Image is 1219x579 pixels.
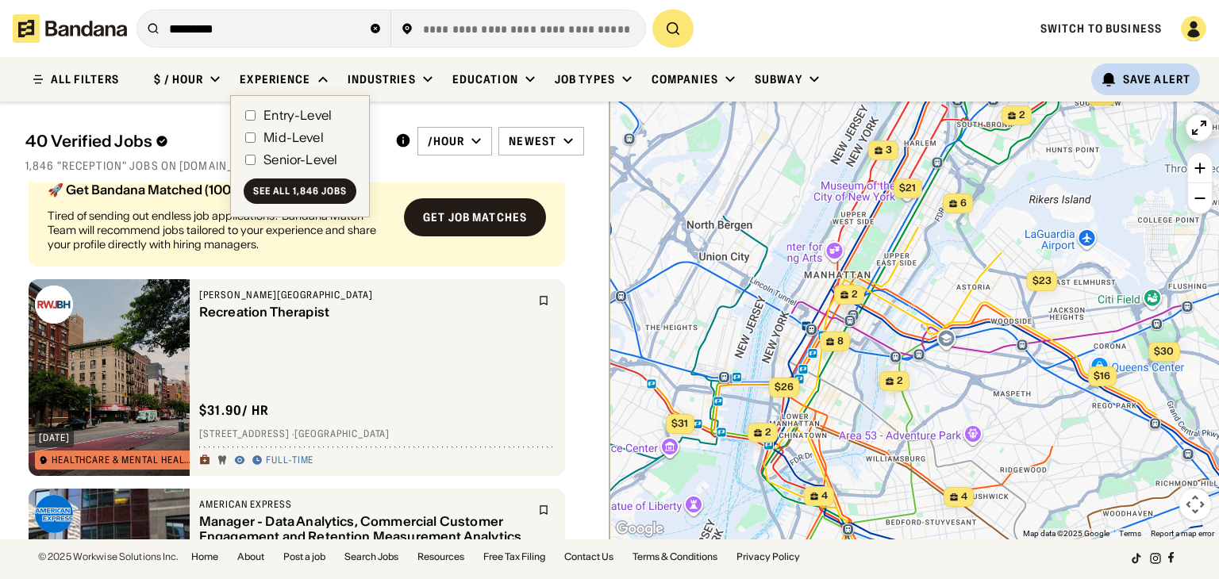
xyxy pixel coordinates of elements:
div: © 2025 Workwise Solutions Inc. [38,552,179,562]
div: Manager - Data Analytics, Commercial Customer Engagement and Retention Measurement Analytics [199,514,529,544]
div: 1,846 "reception" jobs on [DOMAIN_NAME] [25,159,584,173]
div: Newest [509,134,556,148]
div: [STREET_ADDRESS] · [GEOGRAPHIC_DATA] [199,428,556,441]
div: Tired of sending out endless job applications? Bandana Match Team will recommend jobs tailored to... [48,209,391,252]
span: $26 [775,381,794,393]
img: Google [613,519,666,539]
div: Companies [652,72,718,86]
img: American Express logo [35,495,73,533]
span: 8 [837,335,844,348]
a: Resources [417,552,464,562]
span: $21 [899,182,916,194]
div: [DATE] [39,433,70,443]
div: Save Alert [1123,72,1190,86]
div: Experience [240,72,310,86]
div: American Express [199,498,529,511]
div: [PERSON_NAME][GEOGRAPHIC_DATA] [199,289,529,301]
div: 🚀 Get Bandana Matched (100% Free) [48,183,391,196]
a: Free Tax Filing [483,552,545,562]
div: Healthcare & Mental Health [52,455,192,465]
img: Bandana logotype [13,14,127,43]
div: See all 1,846 jobs [253,186,346,196]
a: Contact Us [564,552,613,562]
a: Report a map error [1151,529,1214,538]
span: Map data ©2025 Google [1023,529,1109,538]
span: 4 [961,490,967,504]
a: Open this area in Google Maps (opens a new window) [613,519,666,539]
span: 3 [886,144,892,157]
a: Home [191,552,218,562]
div: /hour [428,134,465,148]
span: $16 [1094,370,1110,382]
div: 40 Verified Jobs [25,132,383,151]
div: Entry-Level [263,109,332,121]
a: Privacy Policy [736,552,800,562]
div: $ / hour [154,72,203,86]
button: Map camera controls [1179,489,1211,520]
a: About [237,552,264,562]
div: Education [452,72,518,86]
a: Terms & Conditions [633,552,717,562]
span: 2 [897,374,903,388]
div: Subway [755,72,802,86]
a: Search Jobs [344,552,398,562]
span: 2 [765,426,771,439]
span: $30 [1154,345,1174,357]
div: $ 31.90 / hr [199,402,270,419]
div: ALL FILTERS [51,74,119,85]
a: Post a job [283,552,325,562]
div: Industries [348,72,416,86]
div: Recreation Therapist [199,305,529,320]
span: 6 [960,197,967,210]
div: Full-time [266,454,314,467]
div: Mid-Level [263,131,323,144]
a: Terms (opens in new tab) [1119,529,1141,538]
span: $31 [671,417,688,429]
img: Cooperman Barnabas Medical Center logo [35,286,73,324]
span: 4 [821,489,828,503]
span: $23 [1032,274,1052,286]
div: Get job matches [423,212,527,223]
span: 2 [852,288,858,301]
div: grid [25,182,584,539]
a: Switch to Business [1040,21,1162,36]
span: 2 [1019,109,1025,122]
div: Job Types [555,72,615,86]
div: Senior-Level [263,153,337,166]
